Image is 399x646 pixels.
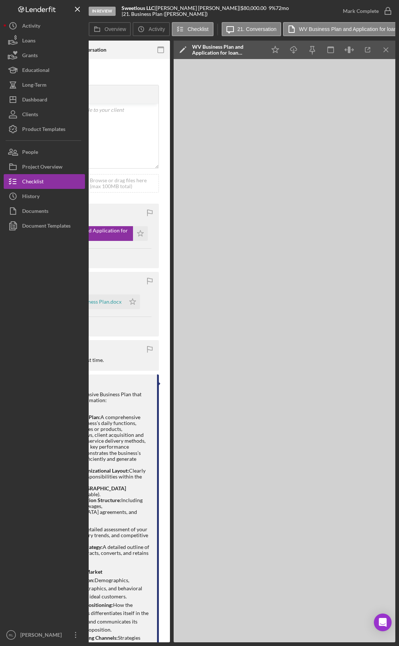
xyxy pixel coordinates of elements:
[105,26,126,32] label: Overview
[192,44,262,56] div: WV Business Plan and Application for loan 2025.docx
[269,5,276,11] div: 9 %
[241,5,269,11] div: $80,000.00
[343,4,379,18] div: Mark Complete
[9,633,14,637] text: RL
[122,5,156,11] div: |
[4,628,85,642] button: RL[PERSON_NAME]
[133,22,170,36] button: Activity
[188,26,209,32] label: Checklist
[238,26,277,32] label: 21. Conversation
[41,497,150,521] li: Including details on employee wages, [DEMOGRAPHIC_DATA] agreements, and payroll processes.
[89,22,131,36] button: Overview
[18,628,66,644] div: [PERSON_NAME]
[222,22,282,36] button: 21. Conversation
[122,11,208,17] div: | 21. Business Plan ([PERSON_NAME])
[149,26,165,32] label: Activity
[335,4,395,18] button: Mark Complete
[172,22,214,36] button: Checklist
[41,486,150,497] li: (if applicable).
[122,5,154,11] b: Sweetlous LLC
[174,59,395,642] iframe: Document Preview
[70,568,150,601] p: Demographics, psychographics, and behavioral traits of ideal customers.
[276,5,289,11] div: 72 mo
[70,602,113,608] strong: Brand Positioning:
[41,468,150,486] li: Clearly defining roles and responsibilities within the business.
[41,526,150,544] li: A detailed assessment of your target market, industry trends, and competitive landscape.
[89,7,116,16] div: In Review
[41,414,150,468] li: A comprehensive overview of the business’s daily functions, including core services or products, ...
[70,635,118,641] strong: Marketing Channels:
[374,614,392,631] div: Open Intercom Messenger
[70,601,150,634] p: How the business differentiates itself in the market and communicates its value proposition.
[156,5,241,11] div: [PERSON_NAME] [PERSON_NAME] |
